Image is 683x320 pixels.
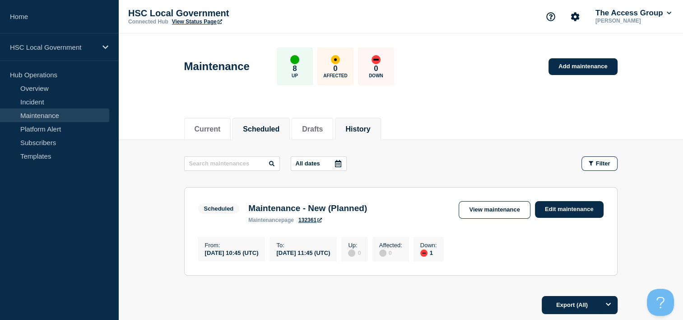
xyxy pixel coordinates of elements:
[594,9,673,18] button: The Access Group
[647,289,674,316] iframe: Help Scout Beacon - Open
[581,156,618,171] button: Filter
[420,249,427,257] div: down
[195,125,221,133] button: Current
[374,64,378,73] p: 0
[292,73,298,78] p: Up
[293,64,297,73] p: 8
[276,242,330,249] p: To :
[596,160,610,167] span: Filter
[248,217,281,223] span: maintenance
[128,19,168,25] p: Connected Hub
[248,203,367,213] h3: Maintenance - New (Planned)
[205,242,259,249] p: From :
[331,55,340,64] div: affected
[594,18,673,24] p: [PERSON_NAME]
[548,58,617,75] a: Add maintenance
[535,201,604,218] a: Edit maintenance
[10,43,97,51] p: HSC Local Government
[348,242,361,249] p: Up :
[248,217,294,223] p: page
[420,242,437,249] p: Down :
[348,249,355,257] div: disabled
[333,64,337,73] p: 0
[184,156,280,171] input: Search maintenances
[541,7,560,26] button: Support
[302,125,323,133] button: Drafts
[128,8,309,19] p: HSC Local Government
[372,55,381,64] div: down
[379,249,386,257] div: disabled
[298,217,322,223] a: 132361
[204,205,234,212] div: Scheduled
[379,249,402,257] div: 0
[205,249,259,256] div: [DATE] 10:45 (UTC)
[599,296,618,314] button: Options
[459,201,530,219] a: View maintenance
[291,156,347,171] button: All dates
[323,73,347,78] p: Affected
[420,249,437,257] div: 1
[369,73,383,78] p: Down
[348,249,361,257] div: 0
[172,19,222,25] a: View Status Page
[542,296,618,314] button: Export (All)
[296,160,320,167] p: All dates
[276,249,330,256] div: [DATE] 11:45 (UTC)
[345,125,370,133] button: History
[243,125,279,133] button: Scheduled
[290,55,299,64] div: up
[566,7,585,26] button: Account settings
[184,60,250,73] h1: Maintenance
[379,242,402,249] p: Affected :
